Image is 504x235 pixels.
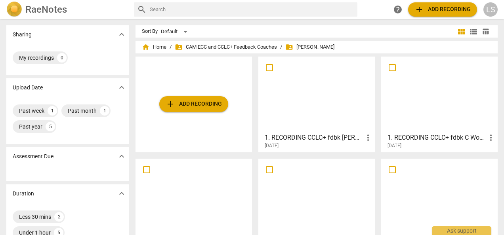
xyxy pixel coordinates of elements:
span: expand_more [117,189,126,198]
button: Table view [479,26,491,38]
button: Upload [408,2,477,17]
input: Search [150,3,354,16]
span: Add recording [166,99,222,109]
span: help [393,5,403,14]
span: more_vert [363,133,373,142]
span: / [170,44,172,50]
div: Ask support [432,226,491,235]
span: folder_shared [175,43,183,51]
p: Upload Date [13,83,43,92]
p: Duration [13,190,34,198]
a: Help [391,2,405,17]
span: Home [142,43,166,51]
span: view_module [457,27,466,36]
span: more_vert [486,133,496,142]
button: Show more [116,81,128,93]
div: Past month [68,107,97,115]
span: view_list [469,27,478,36]
div: 2 [54,212,64,222]
span: Add recording [414,5,471,14]
button: Tile view [456,26,468,38]
h3: 1. RECORDING CCLC+ fdbk C Wondrak [388,133,486,142]
div: 0 [57,53,67,63]
button: Show more [116,188,128,199]
div: Sort By [142,28,158,34]
div: My recordings [19,54,54,62]
span: add [414,5,424,14]
button: LS [483,2,498,17]
div: Default [161,25,190,38]
span: table_chart [482,28,489,35]
span: expand_more [117,30,126,39]
h2: RaeNotes [25,4,67,15]
div: 1 [48,106,57,116]
a: 1. RECORDING CCLC+ fdbk [PERSON_NAME][DATE] [261,59,372,149]
span: expand_more [117,83,126,92]
span: / [280,44,282,50]
button: Show more [116,150,128,162]
span: [DATE] [265,142,279,149]
div: Past week [19,107,44,115]
span: folder_shared [285,43,293,51]
a: LogoRaeNotes [6,2,128,17]
span: [PERSON_NAME] [285,43,334,51]
span: home [142,43,150,51]
span: search [137,5,147,14]
span: expand_more [117,152,126,161]
div: Past year [19,123,42,131]
button: Show more [116,28,128,40]
a: 1. RECORDING CCLC+ fdbk C Wondrak[DATE] [384,59,495,149]
h3: 1. RECORDING CCLC+ fdbk Lindsey Harwood [265,133,363,142]
span: add [166,99,175,109]
div: Less 30 mins [19,213,51,221]
div: 5 [46,122,55,131]
button: Upload [159,96,228,112]
div: 1 [100,106,109,116]
img: Logo [6,2,22,17]
span: CAM ECC and CCLC+ Feedback Coaches [175,43,277,51]
button: List view [468,26,479,38]
span: [DATE] [388,142,401,149]
p: Sharing [13,30,32,39]
p: Assessment Due [13,152,53,161]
